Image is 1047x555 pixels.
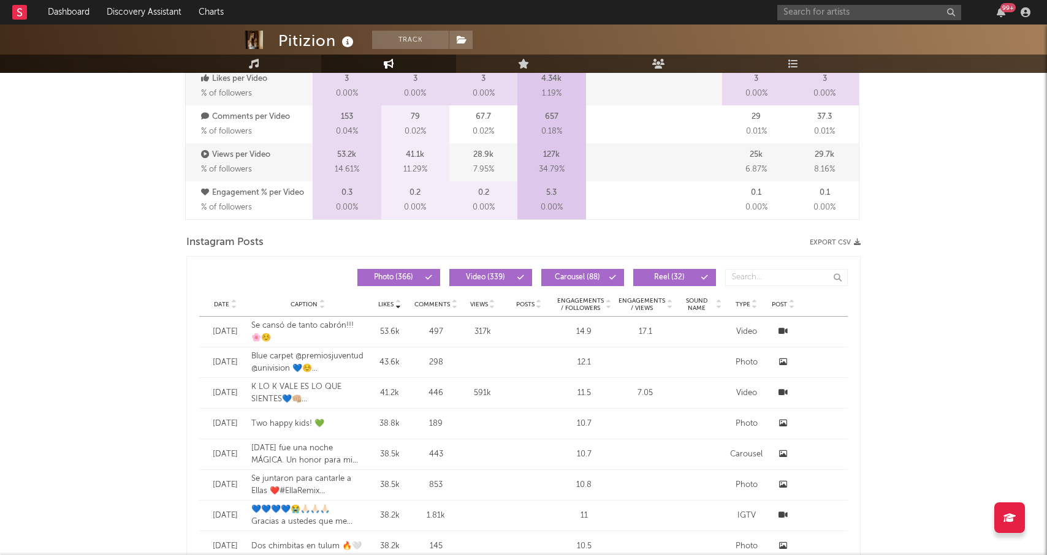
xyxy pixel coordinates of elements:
[814,124,835,139] span: 0.01 %
[201,186,310,200] p: Engagement % per Video
[751,186,761,200] p: 0.1
[746,124,767,139] span: 0.01 %
[777,5,961,20] input: Search for artists
[414,387,457,399] div: 446
[409,186,421,200] p: 0.2
[476,110,491,124] p: 67.7
[414,357,457,369] div: 298
[473,148,493,162] p: 28.9k
[365,274,422,281] span: Photo ( 366 )
[545,110,558,124] p: 657
[336,200,358,215] span: 0.00 %
[336,124,358,139] span: 0.04 %
[341,110,353,124] p: 153
[728,479,765,491] div: Photo
[557,326,612,338] div: 14.9
[463,326,501,338] div: 317k
[470,301,488,308] span: Views
[618,297,666,312] span: Engagements / Views
[205,510,245,522] div: [DATE]
[371,510,409,522] div: 38.2k
[473,162,494,177] span: 7.95 %
[745,200,767,215] span: 0.00 %
[541,200,563,215] span: 0.00 %
[997,7,1005,17] button: 99+
[201,203,252,211] span: % of followers
[414,510,457,522] div: 1.81k
[371,540,409,553] div: 38.2k
[557,479,612,491] div: 10.8
[335,162,359,177] span: 14.61 %
[372,31,449,49] button: Track
[186,235,264,250] span: Instagram Posts
[357,269,440,286] button: Photo(366)
[403,162,427,177] span: 11.29 %
[205,387,245,399] div: [DATE]
[251,350,365,374] div: Blue carpet @premiosjuventud @univision 💙☺️ Stylist: @luciamaldonado 💙 Outfit @missgoldschmied He...
[201,72,310,86] p: Likes per Video
[336,86,358,101] span: 0.00 %
[750,148,763,162] p: 25k
[516,301,535,308] span: Posts
[278,31,357,51] div: Pitizion
[337,148,356,162] p: 53.2k
[404,200,426,215] span: 0.00 %
[371,326,409,338] div: 53.6k
[557,418,612,430] div: 10.7
[478,186,489,200] p: 0.2
[772,301,787,308] span: Post
[214,301,229,308] span: Date
[414,479,457,491] div: 853
[539,162,565,177] span: 34.79 %
[251,418,365,430] div: Two happy kids! 💚
[291,301,318,308] span: Caption
[541,269,624,286] button: Carousel(88)
[251,442,365,466] div: [DATE] fue una noche MÁGICA. Un honor para mi abrir los @premiosjuventud GRACIAS @univision A seg...
[473,124,494,139] span: 0.02 %
[745,162,767,177] span: 6.87 %
[414,301,450,308] span: Comments
[251,381,365,405] div: K LO K VALE ES LO QUE SIENTES💙👊🏼 #ladiferente
[557,448,612,461] div: 10.7
[404,86,426,101] span: 0.00 %
[820,186,830,200] p: 0.1
[413,72,417,86] p: 3
[414,326,457,338] div: 497
[457,274,514,281] span: Video ( 339 )
[728,357,765,369] div: Photo
[745,86,767,101] span: 0.00 %
[251,320,365,344] div: Se cansó de tanto cabrón!!! 🌸☺️
[810,239,861,246] button: Export CSV
[728,510,765,522] div: IGTV
[345,72,349,86] p: 3
[411,110,420,124] p: 79
[815,148,834,162] p: 29.7k
[541,124,562,139] span: 0.18 %
[341,186,352,200] p: 0.3
[481,72,485,86] p: 3
[728,326,765,338] div: Video
[543,148,560,162] p: 127k
[728,418,765,430] div: Photo
[371,387,409,399] div: 41.2k
[405,124,426,139] span: 0.02 %
[541,72,562,86] p: 4.34k
[633,269,716,286] button: Reel(32)
[725,269,848,286] input: Search...
[814,162,835,177] span: 8.16 %
[205,448,245,461] div: [DATE]
[414,448,457,461] div: 443
[414,540,457,553] div: 145
[205,418,245,430] div: [DATE]
[618,326,673,338] div: 17.1
[736,301,750,308] span: Type
[557,357,612,369] div: 12.1
[201,148,310,162] p: Views per Video
[557,387,612,399] div: 11.5
[679,297,715,312] span: Sound Name
[251,540,365,553] div: Dos chimbitas en tulum 🔥🤍
[205,357,245,369] div: [DATE]
[449,269,532,286] button: Video(339)
[813,86,836,101] span: 0.00 %
[251,473,365,497] div: Se juntaron para cantarle a Ellas ❤️#EllaRemix @[GEOGRAPHIC_DATA] @nicolezignago ✨👊🏼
